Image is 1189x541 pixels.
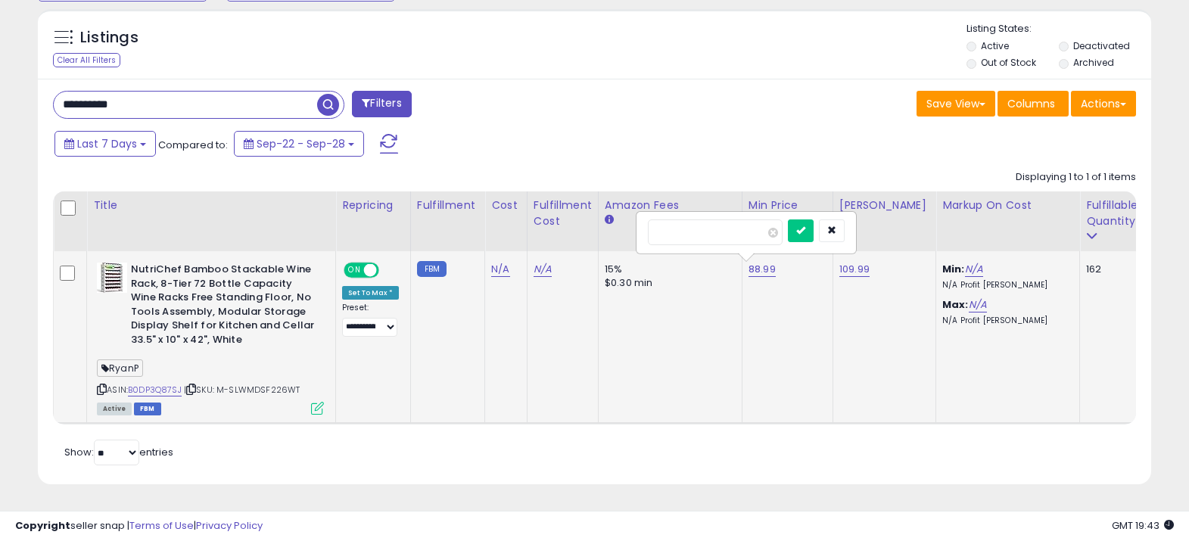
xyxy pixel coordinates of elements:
button: Filters [352,91,411,117]
button: Actions [1071,91,1136,117]
span: FBM [134,403,161,415]
b: Max: [942,297,969,312]
span: 2025-10-6 19:43 GMT [1112,518,1174,533]
div: Amazon Fees [605,197,736,213]
span: Last 7 Days [77,136,137,151]
div: [PERSON_NAME] [839,197,929,213]
div: Set To Max * [342,286,399,300]
img: 510uSLijhFL._SL40_.jpg [97,263,127,293]
label: Deactivated [1073,39,1130,52]
div: Fulfillment [417,197,478,213]
a: 88.99 [749,262,776,277]
small: Amazon Fees. [605,213,614,227]
p: Listing States: [966,22,1151,36]
a: B0DP3Q87SJ [128,384,182,396]
div: Clear All Filters [53,53,120,67]
span: | SKU: M-SLWMDSF226WT [184,384,300,396]
span: RyanP [97,359,143,377]
div: Fulfillable Quantity [1086,197,1138,229]
a: N/A [534,262,552,277]
div: 15% [605,263,730,276]
span: Sep-22 - Sep-28 [257,136,345,151]
button: Columns [998,91,1069,117]
div: seller snap | | [15,519,263,533]
span: All listings currently available for purchase on Amazon [97,403,132,415]
label: Out of Stock [981,56,1036,69]
button: Save View [917,91,995,117]
b: Min: [942,262,965,276]
div: Markup on Cost [942,197,1073,213]
a: 109.99 [839,262,870,277]
p: N/A Profit [PERSON_NAME] [942,316,1068,326]
span: ON [345,264,364,277]
a: Privacy Policy [196,518,263,533]
div: Repricing [342,197,404,213]
strong: Copyright [15,518,70,533]
a: N/A [965,262,983,277]
span: OFF [377,264,401,277]
div: $0.30 min [605,276,730,290]
div: ASIN: [97,263,324,413]
div: 162 [1086,263,1133,276]
a: N/A [491,262,509,277]
div: Title [93,197,329,213]
button: Sep-22 - Sep-28 [234,131,364,157]
div: Min Price [749,197,826,213]
b: NutriChef Bamboo Stackable Wine Rack, 8-Tier 72 Bottle Capacity Wine Racks Free Standing Floor, N... [131,263,315,350]
th: The percentage added to the cost of goods (COGS) that forms the calculator for Min & Max prices. [936,191,1080,251]
a: Terms of Use [129,518,194,533]
label: Archived [1073,56,1114,69]
h5: Listings [80,27,139,48]
label: Active [981,39,1009,52]
div: Preset: [342,303,399,337]
small: FBM [417,261,447,277]
div: Fulfillment Cost [534,197,592,229]
span: Show: entries [64,445,173,459]
a: N/A [969,297,987,312]
div: Cost [491,197,521,213]
p: N/A Profit [PERSON_NAME] [942,280,1068,291]
div: Displaying 1 to 1 of 1 items [1016,170,1136,185]
span: Compared to: [158,138,228,152]
span: Columns [1007,96,1055,111]
button: Last 7 Days [54,131,156,157]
